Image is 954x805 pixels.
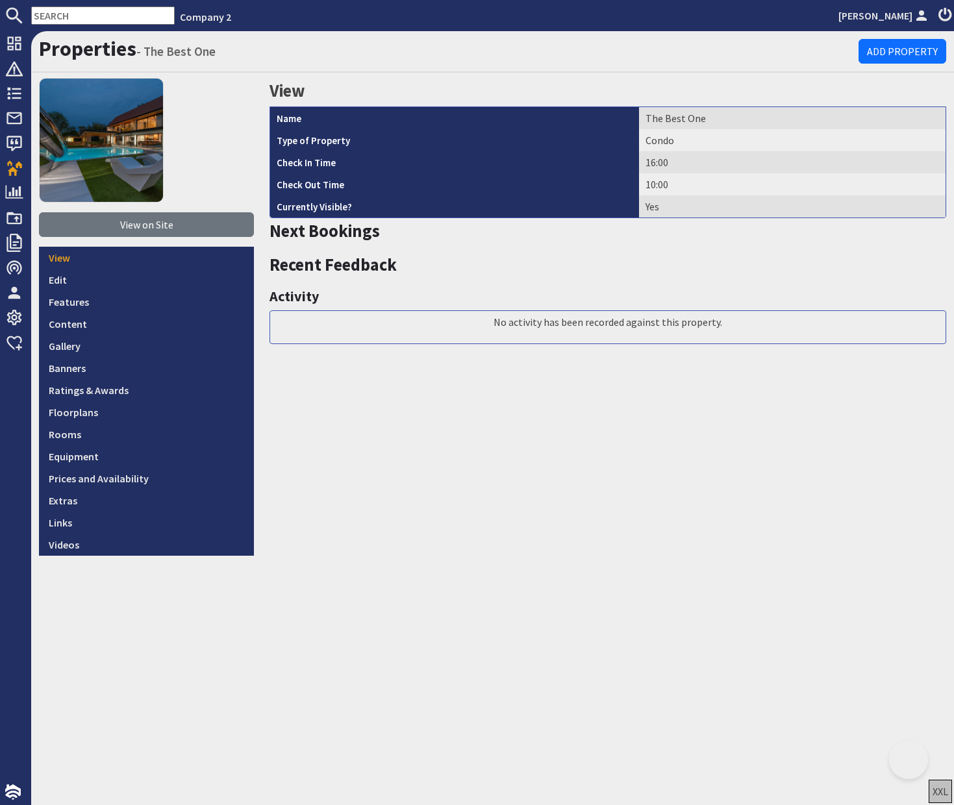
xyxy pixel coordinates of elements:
a: Add Property [859,39,946,64]
img: The Best One's icon [39,78,164,203]
a: Content [39,313,254,335]
a: Extras [39,489,254,512]
th: Type of Property [270,129,639,151]
img: staytech_i_w-64f4e8e9ee0a9c174fd5317b4b171b261742d2d393467e5bdba4413f4f884c10.svg [5,784,21,800]
iframe: Toggle Customer Support [889,740,928,779]
a: Banners [39,357,254,379]
small: - The Best One [136,43,216,59]
a: Properties [39,36,136,62]
a: Rooms [39,423,254,445]
td: 16:00 [639,151,946,173]
td: 10:00 [639,173,946,195]
td: Condo [639,129,946,151]
a: Ratings & Awards [39,379,254,401]
a: [PERSON_NAME] [838,8,931,23]
p: No activity has been recorded against this property. [273,314,942,330]
a: Gallery [39,335,254,357]
div: XXL [933,784,948,799]
th: Check Out Time [270,173,639,195]
th: Check In Time [270,151,639,173]
td: Yes [639,195,946,217]
a: Videos [39,534,254,556]
a: View [39,247,254,269]
a: Activity [270,287,319,305]
a: Prices and Availability [39,467,254,489]
a: Company 2 [180,10,231,23]
input: SEARCH [31,6,175,25]
a: Floorplans [39,401,254,423]
a: Recent Feedback [270,254,397,275]
a: Links [39,512,254,534]
a: Equipment [39,445,254,467]
th: Currently Visible? [270,195,639,217]
h2: View [270,78,946,104]
a: View on Site [39,212,254,237]
th: Name [270,107,639,129]
td: The Best One [639,107,946,129]
a: Features [39,291,254,313]
a: Next Bookings [270,220,380,241]
a: Edit [39,269,254,291]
